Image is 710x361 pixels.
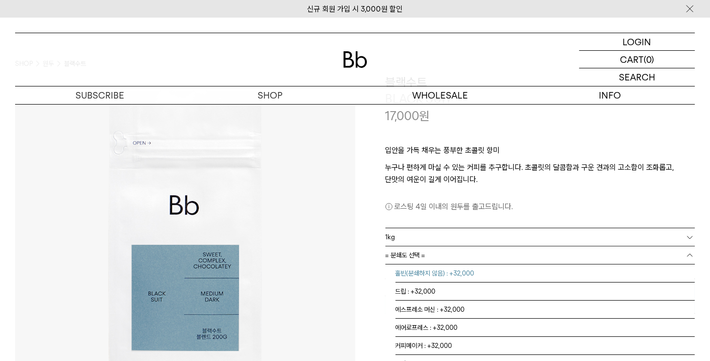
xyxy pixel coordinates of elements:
[355,86,525,104] p: WHOLESALE
[396,301,695,319] li: 에스프레소 머신 : +32,000
[396,283,695,301] li: 드립 : +32,000
[579,51,695,68] a: CART (0)
[343,51,367,68] img: 로고
[525,86,695,104] p: INFO
[385,144,695,161] p: 입안을 가득 채우는 풍부한 초콜릿 향미
[385,246,426,264] span: = 분쇄도 선택 =
[385,201,695,213] p: 로스팅 4일 이내의 원두를 출고드립니다.
[385,108,430,125] p: 17,000
[396,337,695,355] li: 커피메이커 : +32,000
[420,109,430,123] span: 원
[307,5,403,14] a: 신규 회원 가입 시 3,000원 할인
[185,86,355,104] a: SHOP
[385,228,396,246] span: 1kg
[620,51,644,68] p: CART
[396,319,695,337] li: 에어로프레스 : +32,000
[579,33,695,51] a: LOGIN
[396,264,695,283] li: 홀빈(분쇄하지 않음) : +32,000
[619,68,655,86] p: SEARCH
[15,86,185,104] a: SUBSCRIBE
[644,51,654,68] p: (0)
[385,161,695,186] p: 누구나 편하게 마실 수 있는 커피를 추구합니다. 초콜릿의 달콤함과 구운 견과의 고소함이 조화롭고, 단맛의 여운이 길게 이어집니다.
[623,33,652,50] p: LOGIN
